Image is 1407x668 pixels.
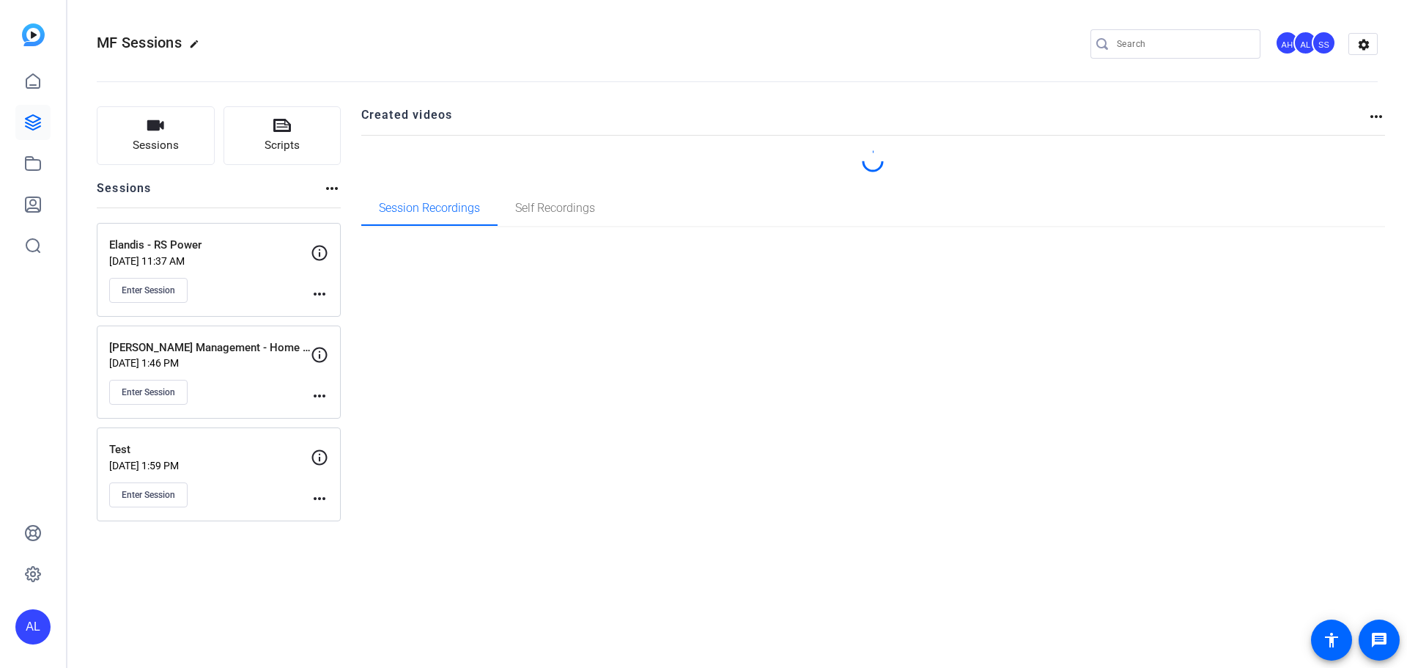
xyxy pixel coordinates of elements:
[311,387,328,405] mat-icon: more_horiz
[22,23,45,46] img: blue-gradient.svg
[109,482,188,507] button: Enter Session
[97,180,152,208] h2: Sessions
[323,180,341,197] mat-icon: more_horiz
[379,202,480,214] span: Session Recordings
[109,237,311,254] p: Elandis - RS Power
[1349,34,1378,56] mat-icon: settings
[515,202,595,214] span: Self Recordings
[109,357,311,369] p: [DATE] 1:46 PM
[1323,631,1340,649] mat-icon: accessibility
[265,137,300,154] span: Scripts
[1275,31,1299,55] div: AH
[122,489,175,501] span: Enter Session
[311,285,328,303] mat-icon: more_horiz
[1275,31,1301,56] ngx-avatar: Amanda Holden
[1370,631,1388,649] mat-icon: message
[311,490,328,507] mat-icon: more_horiz
[189,39,207,56] mat-icon: edit
[1293,31,1319,56] ngx-avatar: Amy Lau
[361,106,1368,135] h2: Created videos
[109,460,311,471] p: [DATE] 1:59 PM
[97,34,182,51] span: MF Sessions
[109,278,188,303] button: Enter Session
[1293,31,1318,55] div: AL
[122,386,175,398] span: Enter Session
[109,441,311,458] p: Test
[109,255,311,267] p: [DATE] 11:37 AM
[15,609,51,645] div: AL
[224,106,341,165] button: Scripts
[122,285,175,296] span: Enter Session
[1312,31,1336,55] div: SS
[109,339,311,356] p: [PERSON_NAME] Management - Home IQ
[1367,108,1385,125] mat-icon: more_horiz
[109,380,188,405] button: Enter Session
[133,137,179,154] span: Sessions
[1312,31,1337,56] ngx-avatar: Studio Support
[97,106,215,165] button: Sessions
[1117,35,1249,53] input: Search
